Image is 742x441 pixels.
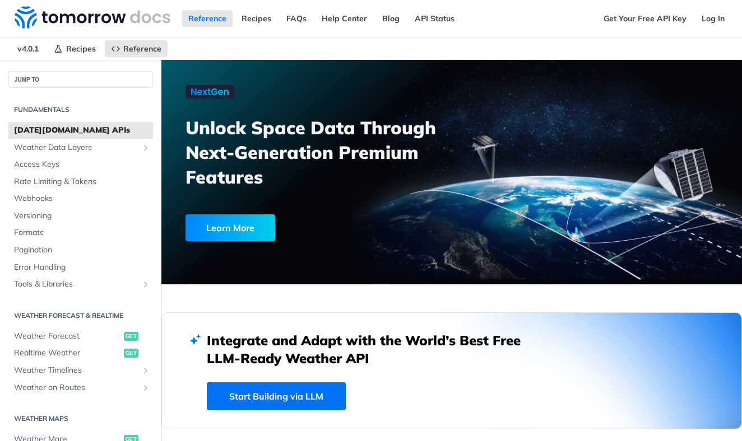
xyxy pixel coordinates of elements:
[124,332,138,341] span: get
[141,280,150,289] button: Show subpages for Tools & Libraries
[14,227,150,238] span: Formats
[8,173,153,190] a: Rate Limiting & Tokens
[8,190,153,207] a: Webhooks
[186,214,408,241] a: Learn More
[15,6,170,29] img: Tomorrow.io Weather API Docs
[8,276,153,293] a: Tools & LibrariesShow subpages for Tools & Libraries
[141,366,150,375] button: Show subpages for Weather Timelines
[8,328,153,345] a: Weather Forecastget
[8,156,153,173] a: Access Keys
[207,382,346,410] a: Start Building via LLM
[14,262,150,273] span: Error Handling
[11,40,45,57] span: v4.0.1
[409,10,461,27] a: API Status
[186,85,235,98] img: NextGen
[8,71,153,88] button: JUMP TO
[8,208,153,224] a: Versioning
[8,122,153,139] a: [DATE][DOMAIN_NAME] APIs
[186,214,275,241] div: Learn More
[8,414,153,424] h2: Weather Maps
[207,331,537,367] h2: Integrate and Adapt with the World’s Best Free LLM-Ready Weather API
[14,279,138,290] span: Tools & Libraries
[695,10,731,27] a: Log In
[8,345,153,362] a: Realtime Weatherget
[105,40,168,57] a: Reference
[14,176,150,187] span: Rate Limiting & Tokens
[186,115,464,189] h3: Unlock Space Data Through Next-Generation Premium Features
[66,44,96,54] span: Recipes
[14,348,121,359] span: Realtime Weather
[182,10,233,27] a: Reference
[8,242,153,259] a: Pagination
[14,159,150,170] span: Access Keys
[14,125,150,136] span: [DATE][DOMAIN_NAME] APIs
[141,383,150,392] button: Show subpages for Weather on Routes
[8,379,153,396] a: Weather on RoutesShow subpages for Weather on Routes
[141,143,150,152] button: Show subpages for Weather Data Layers
[376,10,406,27] a: Blog
[14,331,121,342] span: Weather Forecast
[14,245,150,256] span: Pagination
[597,10,693,27] a: Get Your Free API Key
[124,349,138,358] span: get
[8,224,153,241] a: Formats
[14,193,150,204] span: Webhooks
[8,139,153,156] a: Weather Data LayersShow subpages for Weather Data Layers
[8,362,153,379] a: Weather TimelinesShow subpages for Weather Timelines
[123,44,161,54] span: Reference
[8,311,153,321] h2: Weather Forecast & realtime
[14,210,150,222] span: Versioning
[48,40,102,57] a: Recipes
[235,10,277,27] a: Recipes
[316,10,373,27] a: Help Center
[280,10,313,27] a: FAQs
[14,142,138,153] span: Weather Data Layers
[14,365,138,376] span: Weather Timelines
[8,105,153,115] h2: Fundamentals
[14,382,138,393] span: Weather on Routes
[8,259,153,276] a: Error Handling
